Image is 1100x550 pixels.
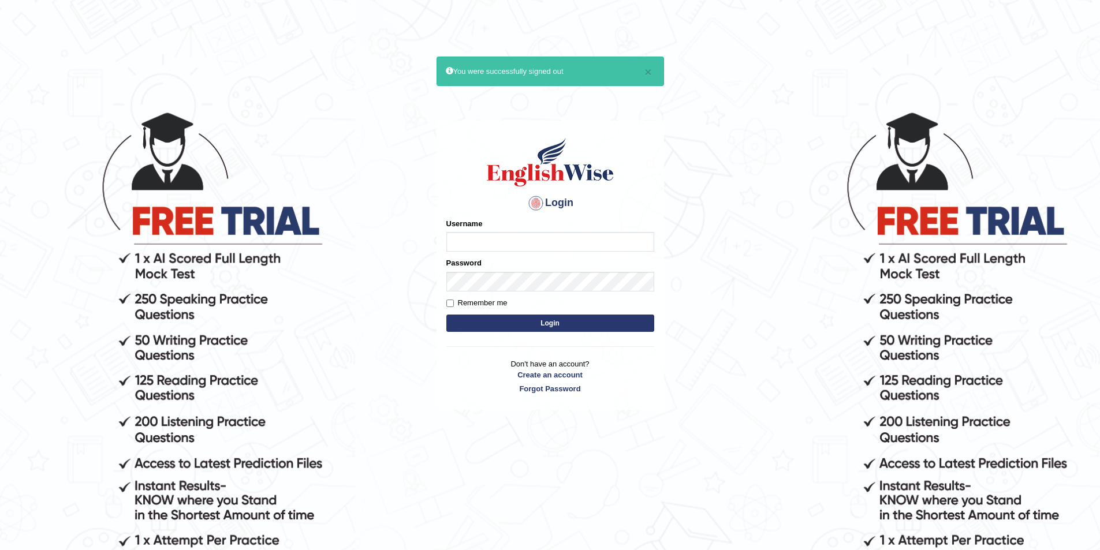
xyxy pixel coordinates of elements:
[446,315,654,332] button: Login
[446,297,508,309] label: Remember me
[437,57,664,86] div: You were successfully signed out
[484,136,616,188] img: Logo of English Wise sign in for intelligent practice with AI
[446,369,654,380] a: Create an account
[446,358,654,394] p: Don't have an account?
[446,257,482,268] label: Password
[446,300,454,307] input: Remember me
[446,383,654,394] a: Forgot Password
[446,218,483,229] label: Username
[446,194,654,212] h4: Login
[644,66,651,78] button: ×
